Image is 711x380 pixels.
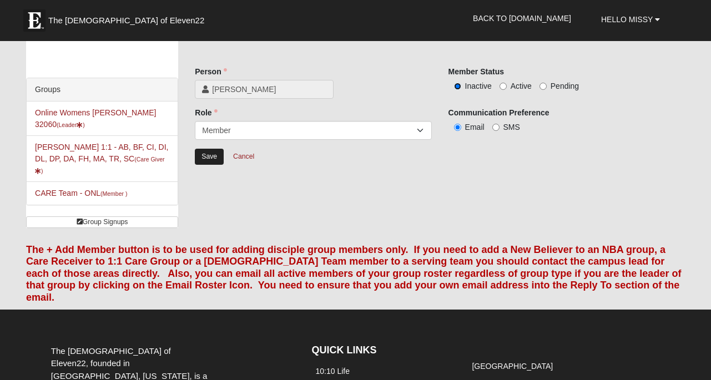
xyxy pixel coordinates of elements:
[27,78,178,102] div: Groups
[511,82,532,90] span: Active
[448,66,504,77] label: Member Status
[35,143,168,175] a: [PERSON_NAME] 1:1 - AB, BF, CI, DI, DL, DP, DA, FH, MA, TR, SC(Care Giver)
[503,123,520,131] span: SMS
[48,15,204,26] span: The [DEMOGRAPHIC_DATA] of Eleven22
[454,124,461,131] input: Email
[35,189,127,197] a: CARE Team - ONL(Member )
[312,344,452,357] h4: QUICK LINKS
[465,123,485,131] span: Email
[492,124,500,131] input: SMS
[35,108,156,129] a: Online Womens [PERSON_NAME] 32060(Leader)
[100,190,127,197] small: (Member )
[465,4,579,32] a: Back to [DOMAIN_NAME]
[23,9,46,32] img: Eleven22 logo
[500,83,507,90] input: Active
[26,216,178,228] a: Group Signups
[593,6,668,33] a: Hello Missy
[18,4,240,32] a: The [DEMOGRAPHIC_DATA] of Eleven22
[226,148,261,165] a: Cancel
[195,66,226,77] label: Person
[448,107,549,118] label: Communication Preference
[601,15,653,24] span: Hello Missy
[539,83,547,90] input: Pending
[454,83,461,90] input: Inactive
[551,82,579,90] span: Pending
[26,244,681,303] font: The + Add Member button is to be used for adding disciple group members only. If you need to add ...
[195,149,224,165] input: Alt+s
[195,107,217,118] label: Role
[212,84,326,95] span: [PERSON_NAME]
[465,82,492,90] span: Inactive
[57,121,85,128] small: (Leader )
